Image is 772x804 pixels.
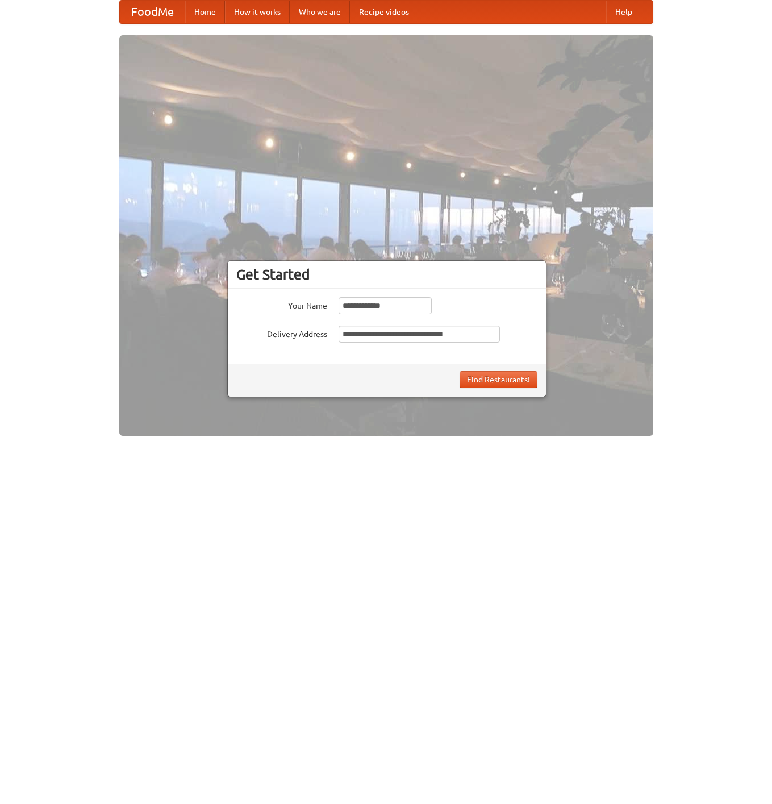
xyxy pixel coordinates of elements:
a: FoodMe [120,1,185,23]
a: Help [606,1,641,23]
a: Who we are [290,1,350,23]
label: Your Name [236,297,327,311]
h3: Get Started [236,266,537,283]
a: Home [185,1,225,23]
a: Recipe videos [350,1,418,23]
button: Find Restaurants! [460,371,537,388]
label: Delivery Address [236,326,327,340]
a: How it works [225,1,290,23]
